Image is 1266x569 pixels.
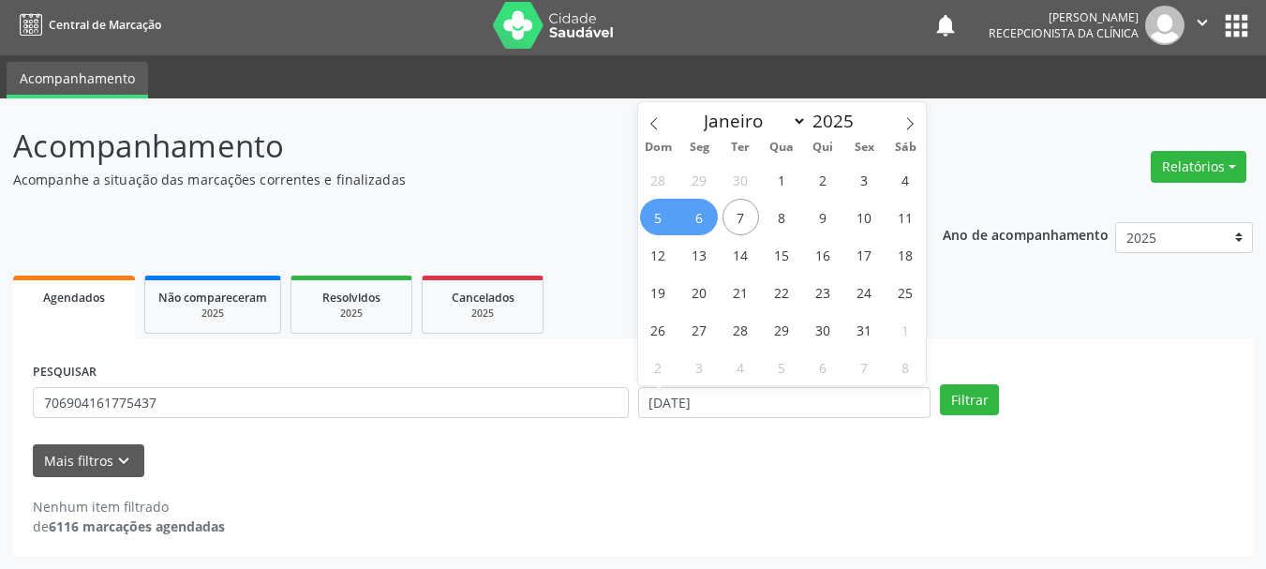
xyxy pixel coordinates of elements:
div: 2025 [158,307,267,321]
div: [PERSON_NAME] [989,9,1139,25]
span: Outubro 7, 2025 [722,199,759,235]
span: Outubro 4, 2025 [887,161,924,198]
div: 2025 [305,307,398,321]
span: Outubro 22, 2025 [764,274,800,310]
span: Outubro 23, 2025 [805,274,842,310]
span: Outubro 26, 2025 [640,311,677,348]
span: Outubro 15, 2025 [764,236,800,273]
span: Novembro 7, 2025 [846,349,883,385]
input: Selecione um intervalo [638,387,931,419]
strong: 6116 marcações agendadas [49,517,225,535]
span: Outubro 9, 2025 [805,199,842,235]
span: Sex [843,142,885,154]
span: Outubro 2, 2025 [805,161,842,198]
span: Setembro 30, 2025 [722,161,759,198]
a: Central de Marcação [13,9,161,40]
button:  [1184,6,1220,45]
span: Central de Marcação [49,17,161,33]
span: Outubro 18, 2025 [887,236,924,273]
button: Relatórios [1151,151,1246,183]
span: Novembro 6, 2025 [805,349,842,385]
span: Não compareceram [158,290,267,306]
a: Acompanhamento [7,62,148,98]
span: Outubro 6, 2025 [681,199,718,235]
span: Outubro 24, 2025 [846,274,883,310]
span: Outubro 27, 2025 [681,311,718,348]
select: Month [695,108,808,134]
span: Agendados [43,290,105,306]
p: Ano de acompanhamento [943,222,1109,246]
span: Outubro 31, 2025 [846,311,883,348]
span: Seg [678,142,720,154]
span: Qui [802,142,843,154]
span: Outubro 5, 2025 [640,199,677,235]
span: Setembro 29, 2025 [681,161,718,198]
span: Outubro 8, 2025 [764,199,800,235]
div: de [33,517,225,536]
span: Outubro 1, 2025 [764,161,800,198]
span: Setembro 28, 2025 [640,161,677,198]
button: notifications [932,12,959,38]
input: Year [807,109,869,133]
p: Acompanhamento [13,123,881,170]
img: img [1145,6,1184,45]
span: Outubro 20, 2025 [681,274,718,310]
span: Novembro 1, 2025 [887,311,924,348]
span: Novembro 3, 2025 [681,349,718,385]
button: Mais filtroskeyboard_arrow_down [33,444,144,477]
span: Outubro 10, 2025 [846,199,883,235]
span: Novembro 5, 2025 [764,349,800,385]
span: Novembro 4, 2025 [722,349,759,385]
span: Cancelados [452,290,514,306]
span: Recepcionista da clínica [989,25,1139,41]
span: Sáb [885,142,926,154]
span: Resolvidos [322,290,380,306]
span: Outubro 11, 2025 [887,199,924,235]
span: Novembro 2, 2025 [640,349,677,385]
span: Outubro 12, 2025 [640,236,677,273]
span: Outubro 19, 2025 [640,274,677,310]
span: Outubro 16, 2025 [805,236,842,273]
i: keyboard_arrow_down [113,451,134,472]
span: Novembro 8, 2025 [887,349,924,385]
span: Outubro 14, 2025 [722,236,759,273]
span: Outubro 17, 2025 [846,236,883,273]
span: Qua [761,142,802,154]
span: Dom [638,142,679,154]
label: PESQUISAR [33,358,97,387]
span: Ter [720,142,761,154]
button: apps [1220,9,1253,42]
span: Outubro 28, 2025 [722,311,759,348]
i:  [1192,12,1213,33]
input: Nome, CNS [33,387,629,419]
span: Outubro 3, 2025 [846,161,883,198]
span: Outubro 29, 2025 [764,311,800,348]
span: Outubro 21, 2025 [722,274,759,310]
div: Nenhum item filtrado [33,497,225,517]
div: 2025 [436,307,529,321]
p: Acompanhe a situação das marcações correntes e finalizadas [13,170,881,189]
button: Filtrar [940,384,999,416]
span: Outubro 13, 2025 [681,236,718,273]
span: Outubro 30, 2025 [805,311,842,348]
span: Outubro 25, 2025 [887,274,924,310]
